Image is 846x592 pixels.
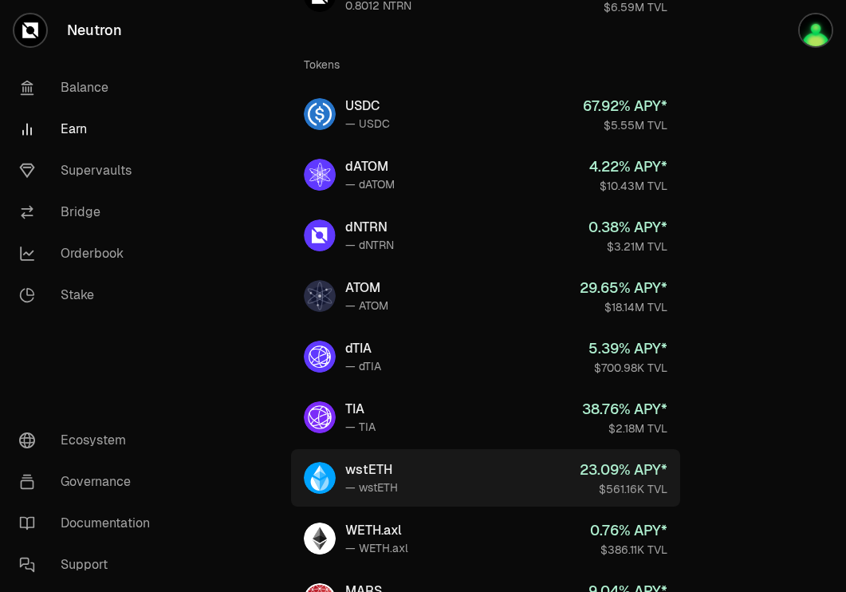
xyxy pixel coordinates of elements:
[6,109,172,150] a: Earn
[6,191,172,233] a: Bridge
[345,237,394,253] div: — dNTRN
[304,401,336,433] img: TIA
[345,218,394,237] div: dNTRN
[345,298,388,314] div: — ATOM
[6,544,172,586] a: Support
[800,14,832,46] img: Atom Staking
[345,176,395,192] div: — dATOM
[6,233,172,274] a: Orderbook
[291,85,680,143] a: USDCUSDC— USDC67.92% APY*$5.55M TVL
[304,462,336,494] img: wstETH
[582,398,667,420] div: 38.76 % APY*
[583,117,667,133] div: $5.55M TVL
[6,503,172,544] a: Documentation
[6,461,172,503] a: Governance
[588,216,667,239] div: 0.38 % APY*
[580,481,667,497] div: $561.16K TVL
[590,542,667,558] div: $386.11K TVL
[304,280,336,312] img: ATOM
[345,97,390,116] div: USDC
[304,98,336,130] img: USDC
[345,460,398,480] div: wstETH
[590,519,667,542] div: 0.76 % APY*
[589,178,667,194] div: $10.43M TVL
[291,207,680,264] a: dNTRNdNTRN— dNTRN0.38% APY*$3.21M TVL
[304,523,336,555] img: WETH.axl
[291,449,680,507] a: wstETHwstETH— wstETH23.09% APY*$561.16K TVL
[291,389,680,446] a: TIATIA— TIA38.76% APY*$2.18M TVL
[345,419,376,435] div: — TIA
[345,540,408,556] div: — WETH.axl
[580,277,667,299] div: 29.65 % APY*
[6,274,172,316] a: Stake
[304,159,336,191] img: dATOM
[583,95,667,117] div: 67.92 % APY*
[582,420,667,436] div: $2.18M TVL
[6,67,172,109] a: Balance
[6,420,172,461] a: Ecosystem
[589,156,667,178] div: 4.22 % APY*
[304,219,336,251] img: dNTRN
[588,239,667,255] div: $3.21M TVL
[304,57,340,73] div: Tokens
[291,328,680,385] a: dTIAdTIA— dTIA5.39% APY*$700.98K TVL
[345,116,390,132] div: — USDC
[345,339,381,358] div: dTIA
[345,480,398,495] div: — wstETH
[588,360,667,376] div: $700.98K TVL
[6,150,172,191] a: Supervaults
[580,459,667,481] div: 23.09 % APY*
[345,400,376,419] div: TIA
[588,337,667,360] div: 5.39 % APY*
[345,521,408,540] div: WETH.axl
[345,358,381,374] div: — dTIA
[291,510,680,567] a: WETH.axlWETH.axl— WETH.axl0.76% APY*$386.11K TVL
[291,146,680,203] a: dATOMdATOM— dATOM4.22% APY*$10.43M TVL
[291,267,680,325] a: ATOMATOM— ATOM29.65% APY*$18.14M TVL
[345,278,388,298] div: ATOM
[304,341,336,373] img: dTIA
[345,157,395,176] div: dATOM
[580,299,667,315] div: $18.14M TVL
